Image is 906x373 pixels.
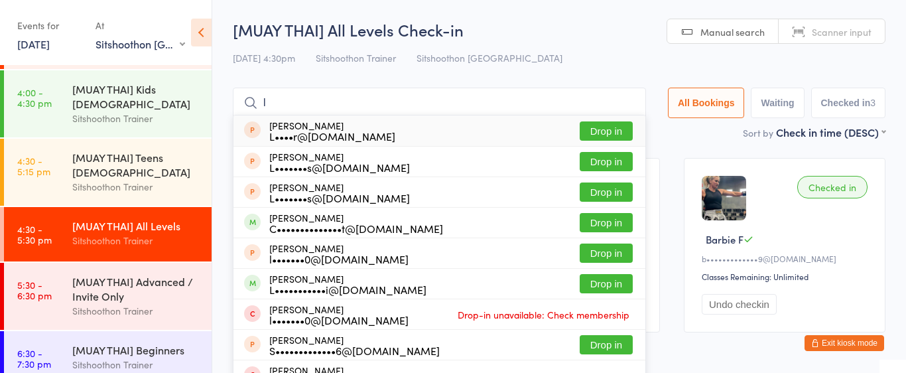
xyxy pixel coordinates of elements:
[776,125,885,139] div: Check in time (DESC)
[17,37,50,51] a: [DATE]
[269,182,410,203] div: [PERSON_NAME]
[454,305,633,325] span: Drop-in unavailable: Check membership
[812,25,872,38] span: Scanner input
[72,342,200,357] div: [MUAY THAI] Beginners
[233,51,295,64] span: [DATE] 4:30pm
[4,139,212,206] a: 4:30 -5:15 pm[MUAY THAI] Teens [DEMOGRAPHIC_DATA]Sitshoothon Trainer
[72,218,200,233] div: [MUAY THAI] All Levels
[96,15,185,37] div: At
[580,121,633,141] button: Drop in
[96,37,185,51] div: Sitshoothon [GEOGRAPHIC_DATA]
[269,315,409,325] div: l•••••••0@[DOMAIN_NAME]
[580,274,633,293] button: Drop in
[702,253,872,264] div: b•••••••••••••9@[DOMAIN_NAME]
[269,304,409,325] div: [PERSON_NAME]
[72,82,200,111] div: [MUAY THAI] Kids [DEMOGRAPHIC_DATA]
[269,151,410,173] div: [PERSON_NAME]
[797,176,868,198] div: Checked in
[702,176,746,220] img: image1745479740.png
[269,335,440,356] div: [PERSON_NAME]
[17,224,52,245] time: 4:30 - 5:30 pm
[17,348,51,369] time: 6:30 - 7:30 pm
[72,303,200,319] div: Sitshoothon Trainer
[811,88,886,118] button: Checked in3
[706,232,744,246] span: Barbie F
[269,120,395,141] div: [PERSON_NAME]
[72,179,200,194] div: Sitshoothon Trainer
[4,70,212,137] a: 4:00 -4:30 pm[MUAY THAI] Kids [DEMOGRAPHIC_DATA]Sitshoothon Trainer
[580,213,633,232] button: Drop in
[269,284,426,295] div: L•••••••••••i@[DOMAIN_NAME]
[233,19,885,40] h2: [MUAY THAI] All Levels Check-in
[316,51,396,64] span: Sitshoothon Trainer
[580,244,633,263] button: Drop in
[269,243,409,264] div: [PERSON_NAME]
[269,212,443,234] div: [PERSON_NAME]
[269,254,409,264] div: l•••••••0@[DOMAIN_NAME]
[700,25,765,38] span: Manual search
[17,155,50,177] time: 4:30 - 5:15 pm
[72,111,200,126] div: Sitshoothon Trainer
[269,273,426,295] div: [PERSON_NAME]
[269,223,443,234] div: C••••••••••••••t@[DOMAIN_NAME]
[702,294,777,315] button: Undo checkin
[72,274,200,303] div: [MUAY THAI] Advanced / Invite Only
[805,335,884,351] button: Exit kiosk mode
[269,162,410,173] div: L•••••••s@[DOMAIN_NAME]
[668,88,745,118] button: All Bookings
[17,15,82,37] div: Events for
[17,87,52,108] time: 4:00 - 4:30 pm
[580,152,633,171] button: Drop in
[72,150,200,179] div: [MUAY THAI] Teens [DEMOGRAPHIC_DATA]
[751,88,804,118] button: Waiting
[4,263,212,330] a: 5:30 -6:30 pm[MUAY THAI] Advanced / Invite OnlySitshoothon Trainer
[72,233,200,248] div: Sitshoothon Trainer
[72,357,200,372] div: Sitshoothon Trainer
[17,279,52,301] time: 5:30 - 6:30 pm
[870,98,875,108] div: 3
[580,335,633,354] button: Drop in
[269,192,410,203] div: L•••••••s@[DOMAIN_NAME]
[702,271,872,282] div: Classes Remaining: Unlimited
[580,183,633,202] button: Drop in
[743,126,773,139] label: Sort by
[233,88,646,118] input: Search
[269,345,440,356] div: S•••••••••••••6@[DOMAIN_NAME]
[4,207,212,261] a: 4:30 -5:30 pm[MUAY THAI] All LevelsSitshoothon Trainer
[417,51,562,64] span: Sitshoothon [GEOGRAPHIC_DATA]
[269,131,395,141] div: L••••r@[DOMAIN_NAME]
